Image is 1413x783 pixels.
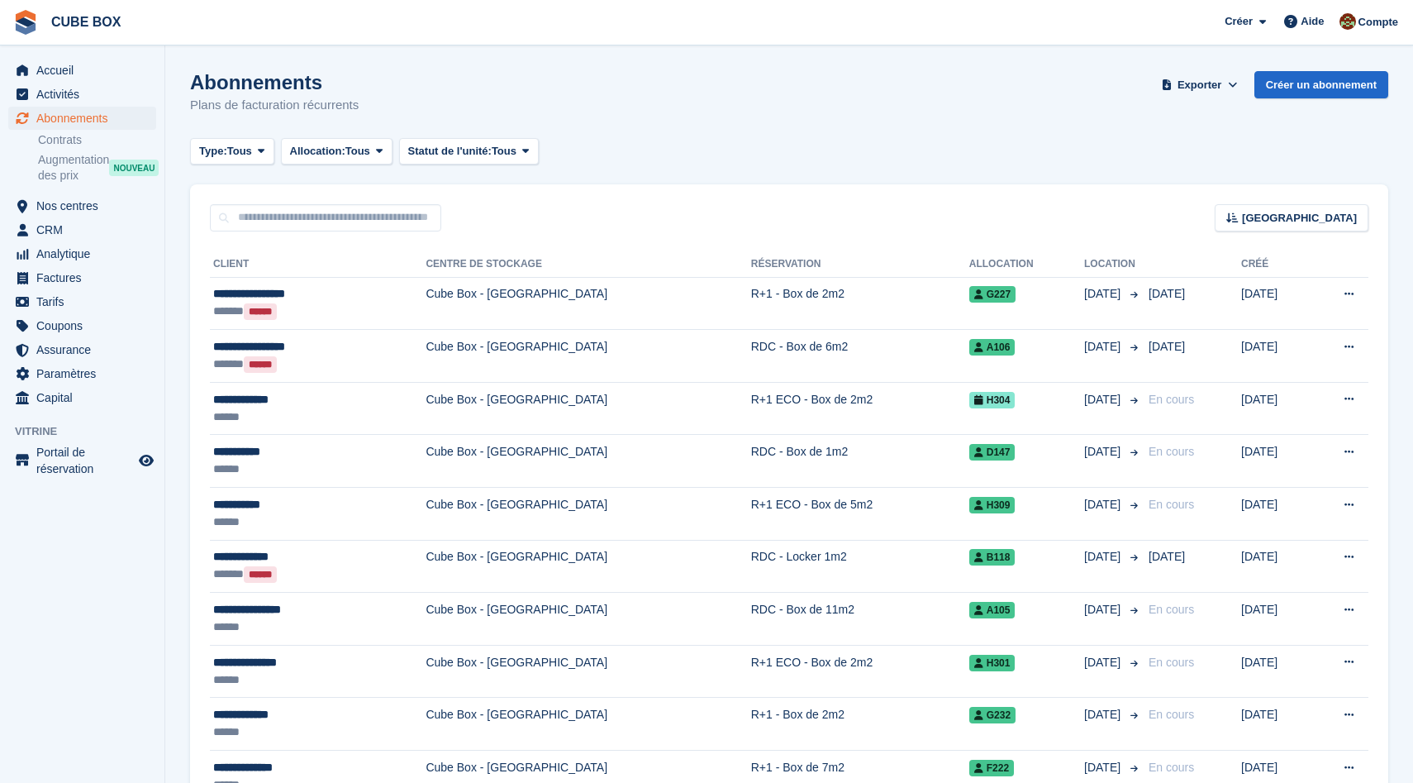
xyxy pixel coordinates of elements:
[8,218,156,241] a: menu
[969,286,1016,303] span: G227
[1301,13,1324,30] span: Aide
[426,251,750,278] th: Centre de stockage
[426,593,750,646] td: Cube Box - [GEOGRAPHIC_DATA]
[1241,382,1306,435] td: [DATE]
[751,488,969,541] td: R+1 ECO - Box de 5m2
[1177,77,1221,93] span: Exporter
[8,290,156,313] a: menu
[969,707,1016,723] span: G232
[1084,601,1124,618] span: [DATE]
[36,107,136,130] span: Abonnements
[38,132,156,148] a: Contrats
[36,362,136,385] span: Paramètres
[751,251,969,278] th: Réservation
[1241,277,1306,330] td: [DATE]
[190,96,359,115] p: Plans de facturation récurrents
[492,143,516,160] span: Tous
[1254,71,1388,98] a: Créer un abonnement
[1241,330,1306,383] td: [DATE]
[136,451,156,470] a: Boutique d'aperçu
[1241,593,1306,646] td: [DATE]
[38,151,156,184] a: Augmentation des prix NOUVEAU
[15,423,164,440] span: Vitrine
[8,242,156,265] a: menu
[190,71,359,93] h1: Abonnements
[1158,71,1241,98] button: Exporter
[199,143,227,160] span: Type:
[751,698,969,751] td: R+1 - Box de 2m2
[408,143,492,160] span: Statut de l'unité:
[751,277,969,330] td: R+1 - Box de 2m2
[426,488,750,541] td: Cube Box - [GEOGRAPHIC_DATA]
[36,314,136,337] span: Coupons
[8,314,156,337] a: menu
[36,338,136,361] span: Assurance
[8,59,156,82] a: menu
[8,362,156,385] a: menu
[426,645,750,698] td: Cube Box - [GEOGRAPHIC_DATA]
[751,330,969,383] td: RDC - Box de 6m2
[1149,393,1194,406] span: En cours
[969,497,1016,513] span: H309
[1149,550,1185,563] span: [DATE]
[751,540,969,593] td: RDC - Locker 1m2
[38,152,109,184] span: Augmentation des prix
[8,83,156,106] a: menu
[8,266,156,289] a: menu
[36,59,136,82] span: Accueil
[1084,706,1124,723] span: [DATE]
[399,138,539,165] button: Statut de l'unité: Tous
[36,218,136,241] span: CRM
[36,83,136,106] span: Activités
[8,386,156,409] a: menu
[1241,251,1306,278] th: Créé
[1241,645,1306,698] td: [DATE]
[1241,540,1306,593] td: [DATE]
[1084,654,1124,671] span: [DATE]
[36,242,136,265] span: Analytique
[45,8,127,36] a: CUBE BOX
[426,698,750,751] td: Cube Box - [GEOGRAPHIC_DATA]
[426,382,750,435] td: Cube Box - [GEOGRAPHIC_DATA]
[426,330,750,383] td: Cube Box - [GEOGRAPHIC_DATA]
[426,540,750,593] td: Cube Box - [GEOGRAPHIC_DATA]
[969,392,1016,408] span: H304
[190,138,274,165] button: Type: Tous
[109,160,159,176] div: NOUVEAU
[1084,443,1124,461] span: [DATE]
[1084,285,1124,303] span: [DATE]
[36,290,136,313] span: Tarifs
[8,194,156,217] a: menu
[1084,496,1124,513] span: [DATE]
[227,143,252,160] span: Tous
[345,143,370,160] span: Tous
[1084,251,1142,278] th: Location
[1149,340,1185,353] span: [DATE]
[1084,338,1124,356] span: [DATE]
[1149,656,1194,669] span: En cours
[13,10,38,35] img: stora-icon-8386f47178a22dfd0bd8f6a31ec36ba5ce8667c1dd55bd0f319d3a0aa187defe.svg
[969,444,1016,461] span: D147
[36,386,136,409] span: Capital
[426,435,750,488] td: Cube Box - [GEOGRAPHIC_DATA]
[8,107,156,130] a: menu
[751,593,969,646] td: RDC - Box de 11m2
[1225,13,1253,30] span: Créer
[1084,548,1124,566] span: [DATE]
[1149,761,1194,774] span: En cours
[751,645,969,698] td: R+1 ECO - Box de 2m2
[281,138,392,165] button: Allocation: Tous
[1084,391,1124,408] span: [DATE]
[36,266,136,289] span: Factures
[1241,698,1306,751] td: [DATE]
[969,251,1084,278] th: Allocation
[751,435,969,488] td: RDC - Box de 1m2
[1149,708,1194,721] span: En cours
[969,655,1016,671] span: H301
[8,444,156,477] a: menu
[1149,498,1194,511] span: En cours
[969,339,1016,356] span: A106
[1084,759,1124,776] span: [DATE]
[1241,488,1306,541] td: [DATE]
[1241,435,1306,488] td: [DATE]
